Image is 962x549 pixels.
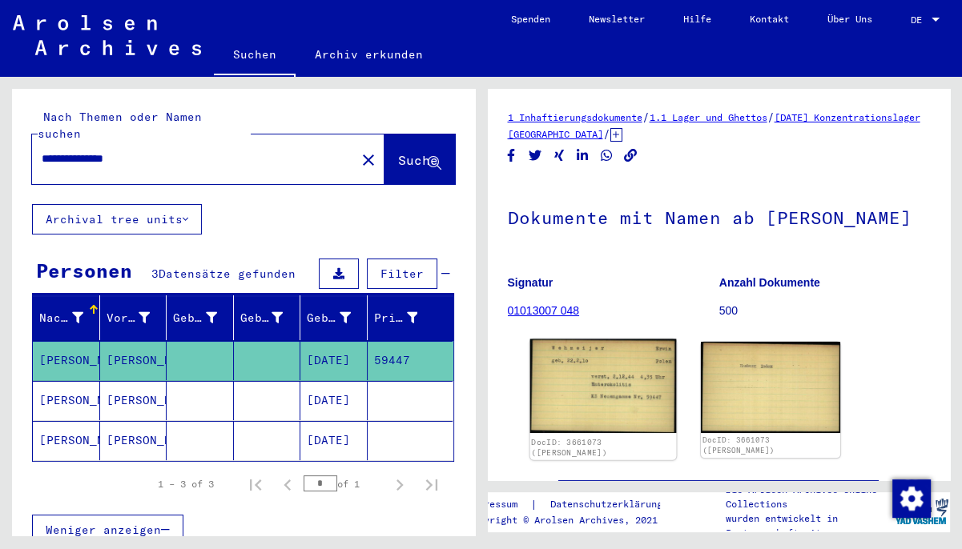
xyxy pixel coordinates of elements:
[719,276,820,289] b: Anzahl Dokumente
[503,146,520,166] button: Share on Facebook
[300,341,368,380] mat-cell: [DATE]
[911,14,928,26] span: DE
[214,35,296,77] a: Suchen
[642,110,650,124] span: /
[367,258,437,289] button: Filter
[702,435,775,455] a: DocID: 3661073 ([PERSON_NAME])
[100,341,167,380] mat-cell: [PERSON_NAME]
[167,295,234,340] mat-header-cell: Geburtsname
[173,305,237,331] div: Geburtsname
[508,304,580,317] a: 01013007 048
[359,150,378,170] mat-icon: close
[240,305,303,331] div: Geburt‏
[767,110,775,124] span: /
[107,305,171,331] div: Vorname
[33,295,100,340] mat-header-cell: Nachname
[13,15,201,55] img: Arolsen_neg.svg
[33,421,100,460] mat-cell: [PERSON_NAME]
[39,305,103,331] div: Nachname
[598,146,615,166] button: Share on WhatsApp
[892,479,930,517] div: Zustimmung ändern
[466,496,681,513] div: |
[398,152,438,168] span: Suche
[466,513,681,527] p: Copyright © Arolsen Archives, 2021
[892,479,931,518] img: Zustimmung ändern
[234,295,301,340] mat-header-cell: Geburt‏
[374,310,418,327] div: Prisoner #
[368,295,453,340] mat-header-cell: Prisoner #
[159,266,296,281] span: Datensätze gefunden
[307,310,351,327] div: Geburtsdatum
[725,511,892,540] p: wurden entwickelt in Partnerschaft mit
[239,468,272,500] button: First page
[701,342,840,433] img: 002.jpg
[100,421,167,460] mat-cell: [PERSON_NAME]
[352,143,384,175] button: Clear
[384,468,416,500] button: Next page
[368,341,453,380] mat-cell: 59447
[719,303,930,319] p: 500
[100,295,167,340] mat-header-cell: Vorname
[725,483,892,511] p: Die Arolsen Archives Online-Collections
[300,295,368,340] mat-header-cell: Geburtsdatum
[307,305,371,331] div: Geburtsdatum
[650,111,767,123] a: 1.1 Lager und Ghettos
[33,381,100,420] mat-cell: [PERSON_NAME]
[300,421,368,460] mat-cell: [DATE]
[304,476,384,491] div: of 1
[529,339,675,434] img: 001.jpg
[508,276,553,289] b: Signatur
[296,35,442,74] a: Archiv erkunden
[603,126,610,141] span: /
[32,204,202,234] button: Archival tree units
[173,310,217,327] div: Geburtsname
[158,477,214,491] div: 1 – 3 of 3
[508,111,642,123] a: 1 Inhaftierungsdokumente
[36,256,132,285] div: Personen
[32,515,183,545] button: Weniger anzeigen
[622,146,639,166] button: Copy link
[551,146,568,166] button: Share on Xing
[33,341,100,380] mat-cell: [PERSON_NAME]
[46,523,161,537] span: Weniger anzeigen
[508,181,931,251] h1: Dokumente mit Namen ab [PERSON_NAME]
[240,310,283,327] div: Geburt‏
[527,146,544,166] button: Share on Twitter
[38,110,202,141] mat-label: Nach Themen oder Namen suchen
[107,310,151,327] div: Vorname
[100,381,167,420] mat-cell: [PERSON_NAME]
[39,310,83,327] div: Nachname
[416,468,448,500] button: Last page
[300,381,368,420] mat-cell: [DATE]
[466,496,529,513] a: Impressum
[380,266,424,281] span: Filter
[374,305,438,331] div: Prisoner #
[537,496,681,513] a: Datenschutzerklärung
[272,468,304,500] button: Previous page
[531,437,607,458] a: DocID: 3661073 ([PERSON_NAME])
[151,266,159,281] span: 3
[574,146,591,166] button: Share on LinkedIn
[384,134,455,184] button: Suche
